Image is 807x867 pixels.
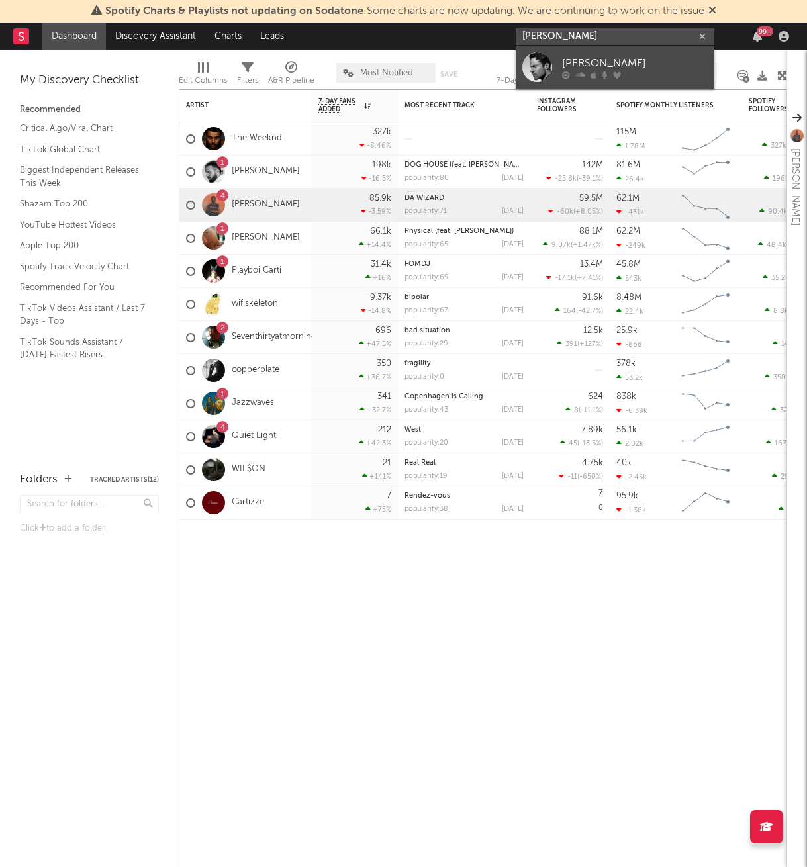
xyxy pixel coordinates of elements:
[232,133,282,144] a: The Weeknd
[232,332,316,343] a: Seventhirtyatmorning
[404,340,448,347] div: popularity: 29
[775,440,786,447] span: 167
[370,227,391,236] div: 66.1k
[502,406,524,414] div: [DATE]
[20,142,146,157] a: TikTok Global Chart
[502,274,524,281] div: [DATE]
[676,420,736,453] svg: Chart title
[404,360,431,367] a: fragility
[548,207,603,216] div: ( )
[20,259,146,274] a: Spotify Track Velocity Chart
[773,308,788,315] span: 8.8k
[616,274,641,283] div: 543k
[232,265,281,277] a: Playboi Carti
[502,340,524,347] div: [DATE]
[616,426,637,434] div: 56.1k
[773,374,786,381] span: 350
[359,240,391,249] div: +14.4 %
[404,294,524,301] div: bipolar
[537,97,583,113] div: Instagram Followers
[616,293,641,302] div: 8.48M
[404,228,524,235] div: Physical (feat. Troye Sivan)
[546,174,603,183] div: ( )
[404,492,524,500] div: Rendez-vous
[20,238,146,253] a: Apple Top 200
[20,521,159,537] div: Click to add a folder.
[404,492,450,500] a: Rendez-vous
[105,6,363,17] span: Spotify Charts & Playlists not updating on Sodatone
[582,293,603,302] div: 91.6k
[581,407,601,414] span: -11.1 %
[404,101,504,109] div: Most Recent Track
[502,506,524,513] div: [DATE]
[20,335,146,362] a: TikTok Sounds Assistant / [DATE] Fastest Risers
[676,222,736,255] svg: Chart title
[20,280,146,295] a: Recommended For You
[616,459,632,467] div: 40k
[232,431,276,442] a: Quiet Light
[377,359,391,368] div: 350
[404,241,448,248] div: popularity: 65
[404,506,448,513] div: popularity: 38
[377,392,391,401] div: 341
[676,453,736,486] svg: Chart title
[404,161,524,169] div: DOG HOUSE (feat. Julia Wolf & Yeat)
[616,128,636,136] div: 115M
[616,142,645,150] div: 1.78M
[516,28,714,45] input: Search for artists
[574,407,579,414] span: 8
[404,327,450,334] a: bad situation
[575,208,601,216] span: +8.05 %
[557,340,603,348] div: ( )
[361,174,391,183] div: -16.5 %
[767,242,786,249] span: 48.4k
[616,101,716,109] div: Spotify Monthly Listeners
[404,426,421,433] a: West
[232,365,279,376] a: copperplate
[749,97,795,113] div: Spotify Followers
[20,301,146,328] a: TikTok Videos Assistant / Last 7 Days - Top
[237,56,258,95] div: Filters
[616,307,643,316] div: 22.4k
[404,439,448,447] div: popularity: 20
[555,306,603,315] div: ( )
[106,23,205,50] a: Discovery Assistant
[360,69,413,77] span: Most Notified
[372,161,391,169] div: 198k
[404,426,524,433] div: West
[237,73,258,89] div: Filters
[359,373,391,381] div: +36.7 %
[497,73,596,89] div: 7-Day Fans Added (7-Day Fans Added)
[616,373,643,382] div: 53.2k
[20,472,58,488] div: Folders
[497,56,596,95] div: 7-Day Fans Added (7-Day Fans Added)
[580,260,603,269] div: 13.4M
[404,373,444,381] div: popularity: 0
[616,492,638,500] div: 95.9k
[537,486,603,519] div: 0
[616,208,644,216] div: -431k
[676,255,736,288] svg: Chart title
[232,166,300,177] a: [PERSON_NAME]
[404,294,429,301] a: bipolar
[773,175,789,183] span: 196k
[516,46,714,89] a: [PERSON_NAME]
[598,489,603,498] div: 7
[676,122,736,156] svg: Chart title
[20,218,146,232] a: YouTube Hottest Videos
[404,175,449,182] div: popularity: 80
[616,359,636,368] div: 378k
[582,459,603,467] div: 4.75k
[502,307,524,314] div: [DATE]
[232,199,300,210] a: [PERSON_NAME]
[370,293,391,302] div: 9.37k
[708,6,716,17] span: Dismiss
[581,426,603,434] div: 7.89k
[569,440,577,447] span: 45
[42,23,106,50] a: Dashboard
[387,492,391,500] div: 7
[502,373,524,381] div: [DATE]
[753,31,762,42] button: 99+
[557,208,573,216] span: -60k
[20,495,159,514] input: Search for folders...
